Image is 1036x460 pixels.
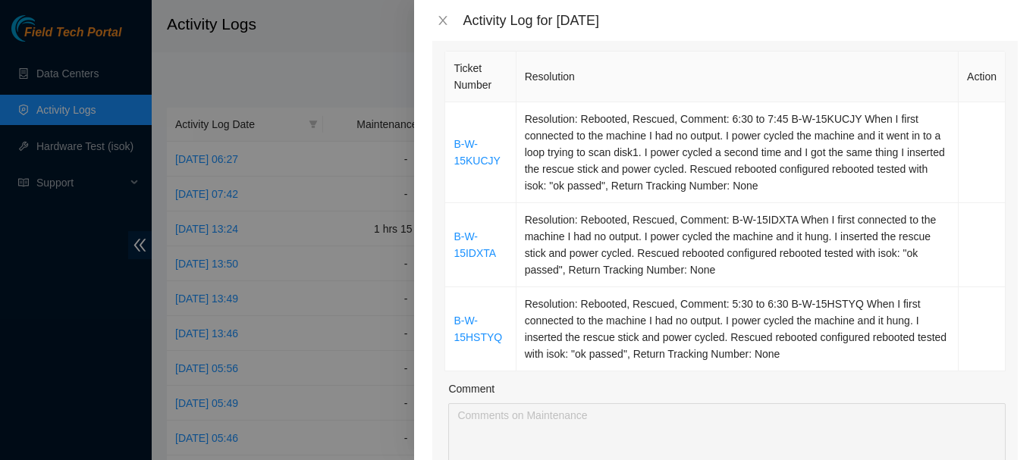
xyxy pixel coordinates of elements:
[454,138,500,167] a: B-W-15KUCJY
[448,380,494,397] label: Comment
[445,52,516,102] th: Ticket Number
[516,287,959,371] td: Resolution: Rebooted, Rescued, Comment: 5:30 to 6:30 B-W-15HSTYQ When I first connected to the ma...
[516,102,959,203] td: Resolution: Rebooted, Rescued, Comment: 6:30 to 7:45 B-W-15KUCJY When I first connected to the ma...
[432,14,454,28] button: Close
[516,203,959,287] td: Resolution: Rebooted, Rescued, Comment: B-W-15IDXTA When I first connected to the machine I had n...
[463,12,1018,29] div: Activity Log for [DATE]
[516,52,959,102] th: Resolution
[437,14,449,27] span: close
[959,52,1006,102] th: Action
[454,230,496,259] a: B-W-15IDXTA
[454,314,502,343] a: B-W-15HSTYQ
